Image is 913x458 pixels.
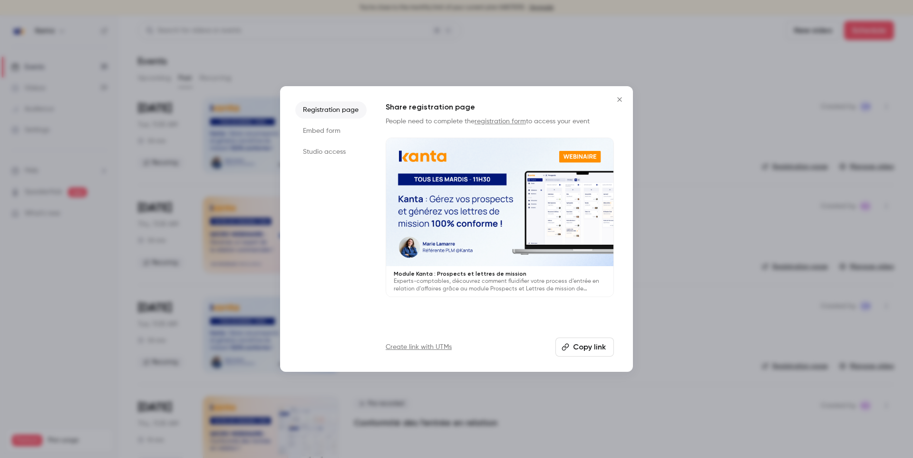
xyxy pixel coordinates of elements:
[295,122,367,139] li: Embed form
[295,101,367,119] li: Registration page
[394,270,606,278] p: Module Kanta : Prospects et lettres de mission
[394,278,606,293] p: Experts-comptables, découvrez comment fluidifier votre process d’entrée en relation d'affaires gr...
[386,101,614,113] h1: Share registration page
[610,90,629,109] button: Close
[386,138,614,297] a: Module Kanta : Prospects et lettres de missionExperts-comptables, découvrez comment fluidifier vo...
[475,118,526,125] a: registration form
[386,117,614,126] p: People need to complete the to access your event
[295,143,367,160] li: Studio access
[555,338,614,357] button: Copy link
[386,342,452,352] a: Create link with UTMs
